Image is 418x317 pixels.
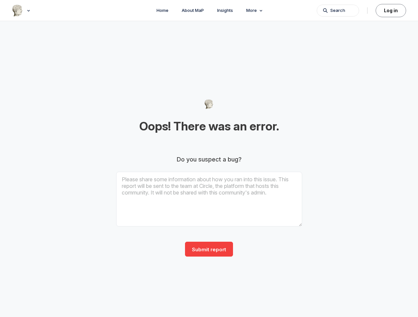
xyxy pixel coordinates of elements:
button: Search [317,5,359,17]
span: More [246,7,264,14]
a: About MaP [176,5,209,16]
a: Insights [212,5,238,16]
input: Submit report [185,242,233,257]
img: Museums as Progress logo [12,5,23,17]
button: Log in [376,4,406,17]
button: Museums as Progress logo [12,4,32,17]
h4: Do you suspect a bug? [116,155,302,164]
a: Home [151,5,174,16]
button: More [241,5,267,16]
h1: Oops! There was an error. [116,119,302,134]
